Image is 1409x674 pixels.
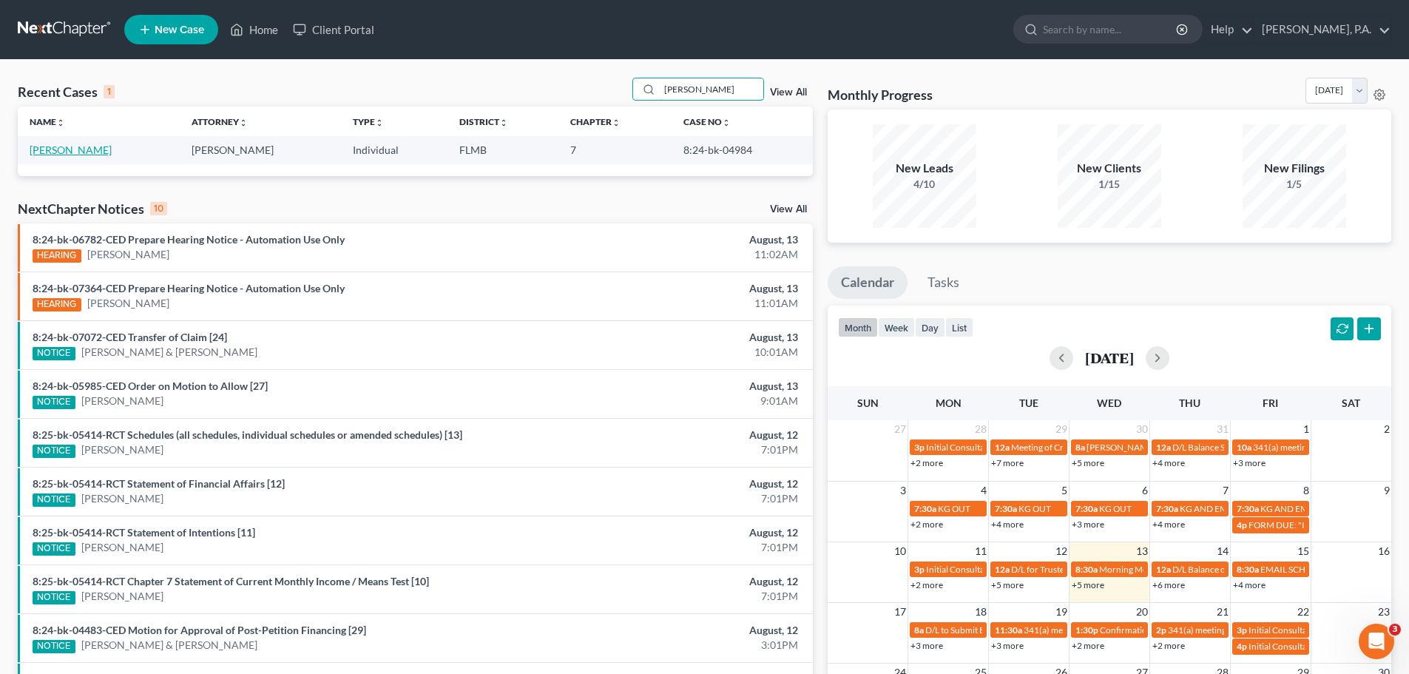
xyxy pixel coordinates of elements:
a: Help [1203,16,1253,43]
h3: Monthly Progress [828,86,933,104]
span: 21 [1215,603,1230,621]
span: KG AND EMD OUT [1180,503,1254,514]
button: list [945,317,973,337]
span: 6 [1141,482,1149,499]
div: HEARING [33,249,81,263]
span: Fri [1263,397,1278,409]
a: Districtunfold_more [459,116,508,127]
span: 15 [1296,542,1311,560]
i: unfold_more [612,118,621,127]
a: +5 more [991,579,1024,590]
span: 18 [973,603,988,621]
a: View All [770,87,807,98]
span: Meeting of Creditors for [PERSON_NAME] [1011,442,1175,453]
span: 17 [893,603,908,621]
span: 30 [1135,420,1149,438]
td: 8:24-bk-04984 [672,136,813,164]
a: 8:25-bk-05414-RCT Chapter 7 Statement of Current Monthly Income / Means Test [10] [33,575,429,587]
span: 11 [973,542,988,560]
button: week [878,317,915,337]
a: +4 more [991,519,1024,530]
div: New Clients [1058,160,1161,177]
div: 3:01PM [553,638,798,653]
span: Morning Meeting [1099,564,1166,575]
span: 23 [1376,603,1391,621]
div: August, 12 [553,476,798,491]
span: 2p [1156,624,1166,636]
span: 8a [914,624,924,636]
span: 7:30a [914,503,936,514]
a: +3 more [1072,519,1104,530]
span: 3 [1389,624,1401,636]
span: 4p [1237,519,1247,530]
span: 10a [1237,442,1251,453]
div: NOTICE [33,640,75,653]
span: Tue [1019,397,1038,409]
a: [PERSON_NAME] [81,442,163,457]
div: August, 12 [553,428,798,442]
input: Search by name... [1043,16,1178,43]
a: 8:24-bk-06782-CED Prepare Hearing Notice - Automation Use Only [33,233,345,246]
a: Case Nounfold_more [683,116,731,127]
span: 12a [995,442,1010,453]
a: +4 more [1152,457,1185,468]
span: 12a [1156,442,1171,453]
a: 8:24-bk-07072-CED Transfer of Claim [24] [33,331,227,343]
span: 12 [1054,542,1069,560]
a: +4 more [1152,519,1185,530]
td: Individual [341,136,447,164]
span: Confirmation hearing for [PERSON_NAME] [1100,624,1268,636]
span: 341(a) meeting for [PERSON_NAME] [1168,624,1311,636]
td: 7 [558,136,672,164]
span: Sun [857,397,879,409]
div: 1/15 [1058,177,1161,192]
span: 20 [1135,603,1149,621]
a: 8:25-bk-05414-RCT Schedules (all schedules, individual schedules or amended schedules) [13] [33,428,462,441]
a: 8:24-bk-05985-CED Order on Motion to Allow [27] [33,380,268,392]
span: D/L for Trustee Docs (Clay) [1011,564,1115,575]
td: FLMB [447,136,558,164]
a: +3 more [910,640,943,651]
a: Typeunfold_more [353,116,384,127]
span: [PERSON_NAME]'s SCHEDULE [1087,442,1209,453]
span: 7:30a [1237,503,1259,514]
a: View All [770,204,807,215]
a: +2 more [1152,640,1185,651]
span: 8a [1075,442,1085,453]
i: unfold_more [239,118,248,127]
span: KG AND EMD OUT [1260,503,1335,514]
span: 3p [1237,624,1247,636]
div: 7:01PM [553,491,798,506]
div: NextChapter Notices [18,200,167,218]
i: unfold_more [375,118,384,127]
span: KG OUT [1099,503,1132,514]
span: 16 [1376,542,1391,560]
span: 8:30a [1237,564,1259,575]
h2: [DATE] [1085,350,1134,365]
div: August, 12 [553,525,798,540]
span: New Case [155,24,204,36]
a: Attorneyunfold_more [192,116,248,127]
a: Chapterunfold_more [570,116,621,127]
a: Home [223,16,285,43]
div: Recent Cases [18,83,115,101]
div: NOTICE [33,445,75,458]
span: 7 [1221,482,1230,499]
a: [PERSON_NAME] [81,589,163,604]
span: 7:30a [1156,503,1178,514]
a: +5 more [1072,579,1104,590]
span: KG OUT [938,503,970,514]
a: Client Portal [285,16,382,43]
span: 8:30a [1075,564,1098,575]
span: 11:30a [995,624,1022,636]
div: 9:01AM [553,394,798,408]
div: NOTICE [33,396,75,409]
a: +2 more [1072,640,1104,651]
button: month [838,317,878,337]
div: 1 [104,85,115,98]
span: 4 [979,482,988,499]
a: [PERSON_NAME] [81,491,163,506]
a: 8:24-bk-04483-CED Motion for Approval of Post-Petition Financing [29] [33,624,366,636]
a: [PERSON_NAME] [30,144,112,156]
span: 7:30a [1075,503,1098,514]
